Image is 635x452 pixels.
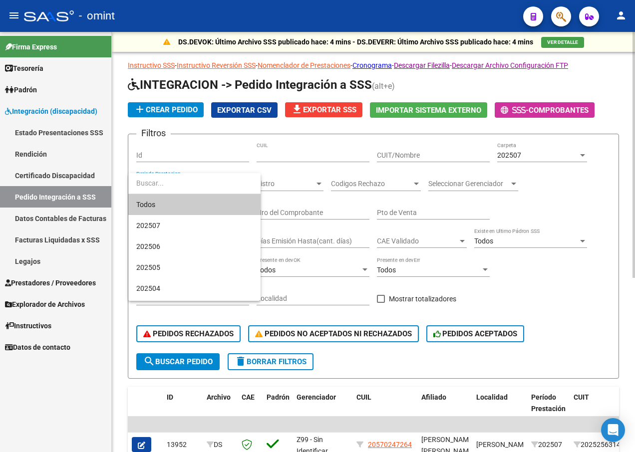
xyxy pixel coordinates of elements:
div: Open Intercom Messenger [601,418,625,442]
span: 202504 [136,284,160,292]
span: 202506 [136,242,160,250]
span: 202505 [136,263,160,271]
input: dropdown search [128,173,261,194]
span: Todos [136,194,253,215]
span: 202507 [136,222,160,229]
